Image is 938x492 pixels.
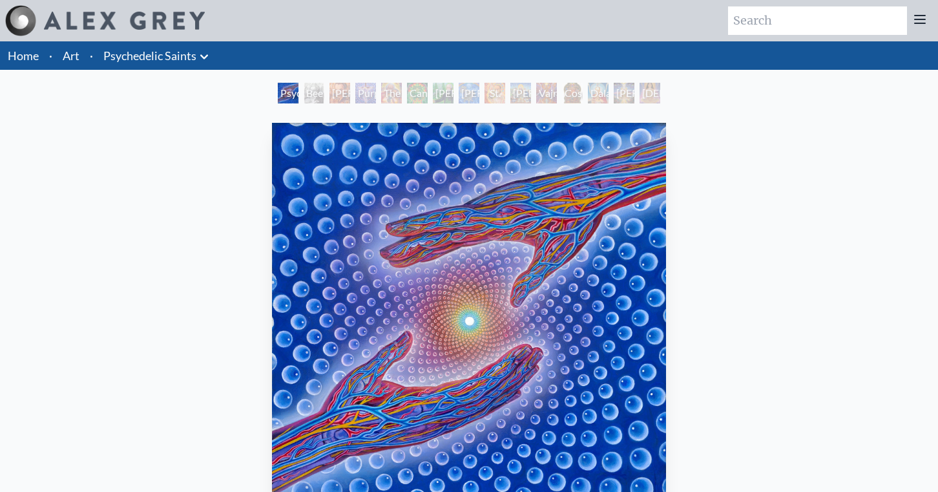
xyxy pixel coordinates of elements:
[459,83,479,103] div: [PERSON_NAME] & the New Eleusis
[510,83,531,103] div: [PERSON_NAME]
[278,83,298,103] div: Psychedelic Healing
[381,83,402,103] div: The Shulgins and their Alchemical Angels
[640,83,660,103] div: [DEMOGRAPHIC_DATA]
[562,83,583,103] div: Cosmic [DEMOGRAPHIC_DATA]
[614,83,634,103] div: [PERSON_NAME]
[407,83,428,103] div: Cannabacchus
[536,83,557,103] div: Vajra Guru
[8,48,39,63] a: Home
[304,83,324,103] div: Beethoven
[433,83,453,103] div: [PERSON_NAME][US_STATE] - Hemp Farmer
[44,41,57,70] li: ·
[63,47,79,65] a: Art
[85,41,98,70] li: ·
[485,83,505,103] div: St. [PERSON_NAME] & The LSD Revelation Revolution
[103,47,196,65] a: Psychedelic Saints
[329,83,350,103] div: [PERSON_NAME] M.D., Cartographer of Consciousness
[355,83,376,103] div: Purple [DEMOGRAPHIC_DATA]
[728,6,907,35] input: Search
[588,83,609,103] div: Dalai Lama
